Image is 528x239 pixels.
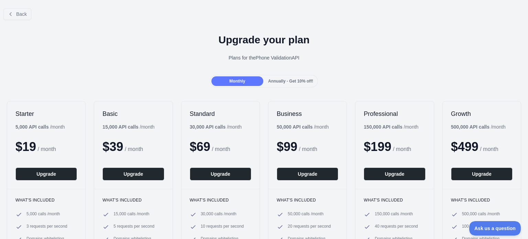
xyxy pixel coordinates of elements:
[451,140,478,154] span: $ 499
[364,124,402,130] b: 150,000 API calls
[277,123,329,130] div: / month
[190,110,251,118] h2: Standard
[277,124,313,130] b: 50,000 API calls
[190,123,242,130] div: / month
[469,221,521,236] iframe: Toggle Customer Support
[277,140,297,154] span: $ 99
[190,140,210,154] span: $ 69
[190,124,226,130] b: 30,000 API calls
[364,140,391,154] span: $ 199
[277,110,338,118] h2: Business
[451,124,489,130] b: 500,000 API calls
[451,123,506,130] div: / month
[364,123,418,130] div: / month
[451,110,513,118] h2: Growth
[364,110,425,118] h2: Professional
